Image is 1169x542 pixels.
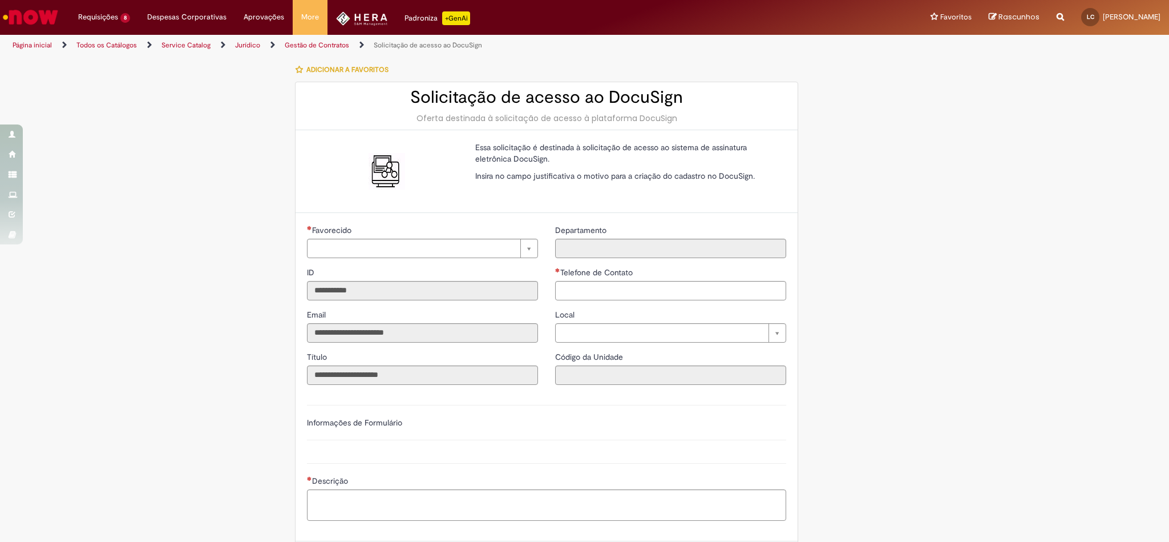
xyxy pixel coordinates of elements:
span: Necessários [555,268,560,272]
a: Solicitação de acesso ao DocuSign [374,41,482,50]
span: Necessários [307,226,312,230]
div: Oferta destinada à solicitação de acesso à plataforma DocuSign [307,113,786,124]
span: More [301,11,319,23]
span: 8 [120,13,130,23]
a: Service Catalog [161,41,211,50]
input: Telefone de Contato [555,281,786,300]
a: Limpar campo Favorecido [307,239,538,258]
span: Somente leitura - Departamento [555,225,609,235]
ul: Trilhas de página [9,35,771,56]
span: Adicionar a Favoritos [306,65,389,74]
a: Jurídico [235,41,260,50]
span: Despesas Corporativas [147,11,226,23]
span: Local [555,310,577,320]
span: [PERSON_NAME] [1103,12,1160,22]
a: Limpar campo Local [555,323,786,343]
div: Padroniza [405,11,470,25]
img: Solicitação de acesso ao DocuSign [369,153,405,190]
label: Somente leitura - ID [307,267,317,278]
h2: Solicitação de acesso ao DocuSign [307,88,786,107]
label: Informações de Formulário [307,417,402,428]
span: Somente leitura - ID [307,267,317,278]
input: ID [307,281,538,300]
img: HeraLogo.png [336,11,388,26]
span: Somente leitura - Título [307,352,329,362]
span: Somente leitura - Código da Unidade [555,352,625,362]
label: Somente leitura - Email [307,309,328,320]
span: LC [1087,13,1094,21]
label: Somente leitura - Departamento [555,224,609,236]
img: ServiceNow [1,6,60,29]
textarea: Descrição [307,489,786,521]
span: Aprovações [244,11,284,23]
p: Essa solicitação é destinada à solicitação de acesso ao sistema de assinatura eletrônica DocuSign. [475,142,778,164]
label: Somente leitura - Título [307,351,329,363]
a: Rascunhos [989,12,1039,23]
input: Título [307,366,538,385]
span: Favoritos [940,11,972,23]
a: Gestão de Contratos [285,41,349,50]
p: Insira no campo justificativa o motivo para a criação do cadastro no DocuSign. [475,170,778,182]
span: Rascunhos [998,11,1039,22]
input: Código da Unidade [555,366,786,385]
input: Departamento [555,239,786,258]
span: Necessários [307,476,312,481]
span: Telefone de Contato [560,267,635,278]
span: Requisições [78,11,118,23]
label: Somente leitura - Código da Unidade [555,351,625,363]
span: Descrição [312,476,350,486]
span: Necessários - Favorecido [312,225,354,235]
a: Todos os Catálogos [76,41,137,50]
input: Email [307,323,538,343]
p: +GenAi [442,11,470,25]
a: Página inicial [13,41,52,50]
button: Adicionar a Favoritos [295,58,395,82]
